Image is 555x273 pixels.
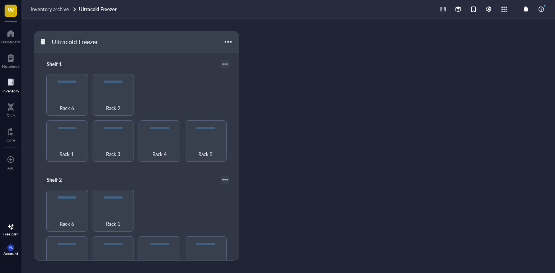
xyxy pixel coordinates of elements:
[60,104,74,112] span: Rack 6
[198,150,213,158] span: Rack 5
[31,6,77,13] a: Inventory archive
[3,232,19,236] div: Free plan
[106,150,121,158] span: Rack 3
[152,150,167,158] span: Rack 4
[2,52,20,69] a: Notebook
[106,104,121,112] span: Rack 2
[2,64,20,69] div: Notebook
[59,150,75,158] span: Rack 1.
[79,6,118,13] a: Ultracold Freezer
[3,251,18,256] div: Account
[43,174,89,185] div: Shelf 2
[2,89,19,93] div: Inventory
[7,138,15,142] div: Core
[7,101,15,118] a: DNA
[1,39,20,44] div: Dashboard
[1,27,20,44] a: Dashboard
[7,113,15,118] div: DNA
[60,220,74,228] span: Rack 6
[43,59,89,69] div: Shelf 1
[8,5,14,15] span: W
[31,5,69,13] span: Inventory archive
[7,125,15,142] a: Core
[9,246,12,249] span: WL
[48,35,101,48] div: Ultracold Freezer
[7,166,15,170] div: Add
[106,220,121,228] span: Rack 1
[2,76,19,93] a: Inventory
